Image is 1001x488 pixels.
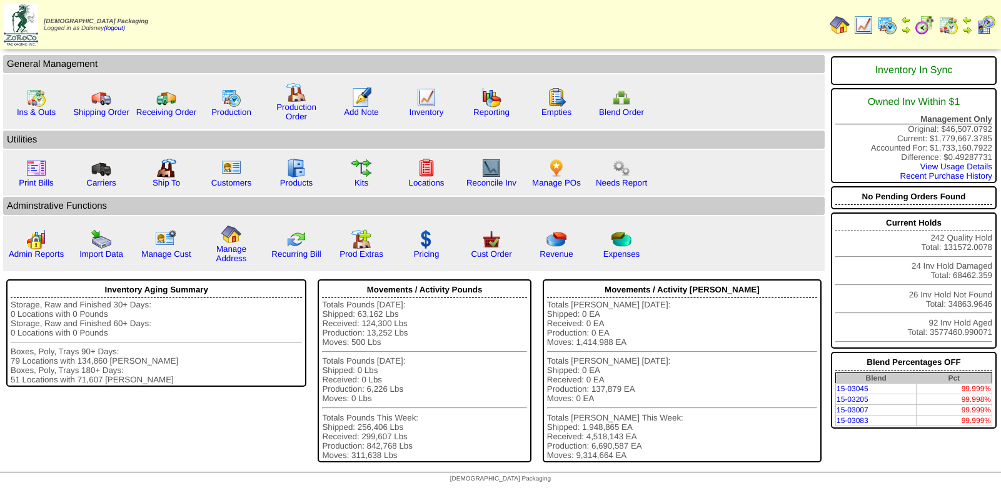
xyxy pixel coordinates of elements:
td: 99.999% [917,405,992,416]
a: Prod Extras [340,249,383,259]
a: Manage Address [216,244,247,263]
a: 15-03205 [837,395,868,404]
img: graph.gif [481,87,501,107]
img: managecust.png [155,229,178,249]
img: arrowright.gif [901,25,911,35]
img: locations.gif [416,158,436,178]
img: truck.gif [91,87,111,107]
img: workflow.png [611,158,631,178]
a: Empties [541,107,571,117]
a: Admin Reports [9,249,64,259]
a: Inventory [410,107,444,117]
img: import.gif [91,229,111,249]
a: Production Order [276,102,316,121]
img: calendarprod.gif [221,87,241,107]
img: calendarinout.gif [26,87,46,107]
a: Pricing [414,249,440,259]
img: line_graph2.gif [481,158,501,178]
img: cabinet.gif [286,158,306,178]
img: prodextras.gif [351,229,371,249]
div: No Pending Orders Found [835,189,992,205]
img: reconcile.gif [286,229,306,249]
a: Revenue [540,249,573,259]
div: Inventory Aging Summary [11,282,302,298]
img: dollar.gif [416,229,436,249]
a: Import Data [79,249,123,259]
a: Ins & Outs [17,107,56,117]
div: Movements / Activity Pounds [322,282,526,298]
img: home.gif [830,15,850,35]
img: graph2.png [26,229,46,249]
div: Movements / Activity [PERSON_NAME] [547,282,817,298]
a: Carriers [86,178,116,187]
img: arrowright.gif [962,25,972,35]
a: Locations [408,178,444,187]
img: line_graph.gif [853,15,873,35]
div: Totals Pounds [DATE]: Shipped: 63,162 Lbs Received: 124,300 Lbs Production: 13,252 Lbs Moves: 500... [322,300,526,460]
img: arrowleft.gif [962,15,972,25]
td: 99.999% [917,416,992,426]
a: 15-03045 [837,384,868,393]
img: pie_chart.png [546,229,566,249]
td: General Management [3,55,825,73]
img: po.png [546,158,566,178]
a: Recurring Bill [271,249,321,259]
a: Ship To [153,178,180,187]
th: Blend [835,373,916,384]
div: Totals [PERSON_NAME] [DATE]: Shipped: 0 EA Received: 0 EA Production: 0 EA Moves: 1,414,988 EA To... [547,300,817,460]
div: Original: $46,507.0792 Current: $1,779,667.3785 Accounted For: $1,733,160.7922 Difference: $0.492... [831,88,997,183]
span: Logged in as Ddisney [44,18,148,32]
img: factory.gif [286,82,306,102]
img: calendarcustomer.gif [976,15,996,35]
img: calendarblend.gif [915,15,935,35]
div: Owned Inv Within $1 [835,91,992,114]
img: workorder.gif [546,87,566,107]
a: Shipping Order [73,107,129,117]
td: Adminstrative Functions [3,197,825,215]
img: truck2.gif [156,87,176,107]
a: Needs Report [596,178,647,187]
img: arrowleft.gif [901,15,911,25]
div: Current Holds [835,215,992,231]
img: customers.gif [221,158,241,178]
img: truck3.gif [91,158,111,178]
td: Utilities [3,131,825,149]
a: Add Note [344,107,379,117]
a: Print Bills [19,178,54,187]
img: network.png [611,87,631,107]
span: [DEMOGRAPHIC_DATA] Packaging [44,18,148,25]
td: 99.999% [917,384,992,394]
a: 15-03007 [837,406,868,414]
a: View Usage Details [920,162,992,171]
div: Management Only [835,114,992,124]
img: zoroco-logo-small.webp [4,4,38,46]
a: Recent Purchase History [900,171,992,181]
th: Pct [917,373,992,384]
div: Inventory In Sync [835,59,992,82]
a: 15-03083 [837,416,868,425]
div: Blend Percentages OFF [835,354,992,371]
a: Manage POs [532,178,581,187]
div: Storage, Raw and Finished 30+ Days: 0 Locations with 0 Pounds Storage, Raw and Finished 60+ Days:... [11,300,302,384]
img: home.gif [221,224,241,244]
a: (logout) [104,25,125,32]
span: [DEMOGRAPHIC_DATA] Packaging [450,476,551,482]
a: Customers [211,178,251,187]
img: invoice2.gif [26,158,46,178]
img: calendarinout.gif [938,15,958,35]
div: 242 Quality Hold Total: 131572.0078 24 Inv Hold Damaged Total: 68462.359 26 Inv Hold Not Found To... [831,212,997,349]
a: Products [280,178,313,187]
a: Reporting [473,107,510,117]
img: calendarprod.gif [877,15,897,35]
img: pie_chart2.png [611,229,631,249]
img: workflow.gif [351,158,371,178]
td: 99.998% [917,394,992,405]
a: Expenses [603,249,640,259]
a: Reconcile Inv [466,178,516,187]
img: factory2.gif [156,158,176,178]
a: Kits [355,178,368,187]
img: cust_order.png [481,229,501,249]
img: line_graph.gif [416,87,436,107]
a: Manage Cust [141,249,191,259]
a: Receiving Order [136,107,196,117]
